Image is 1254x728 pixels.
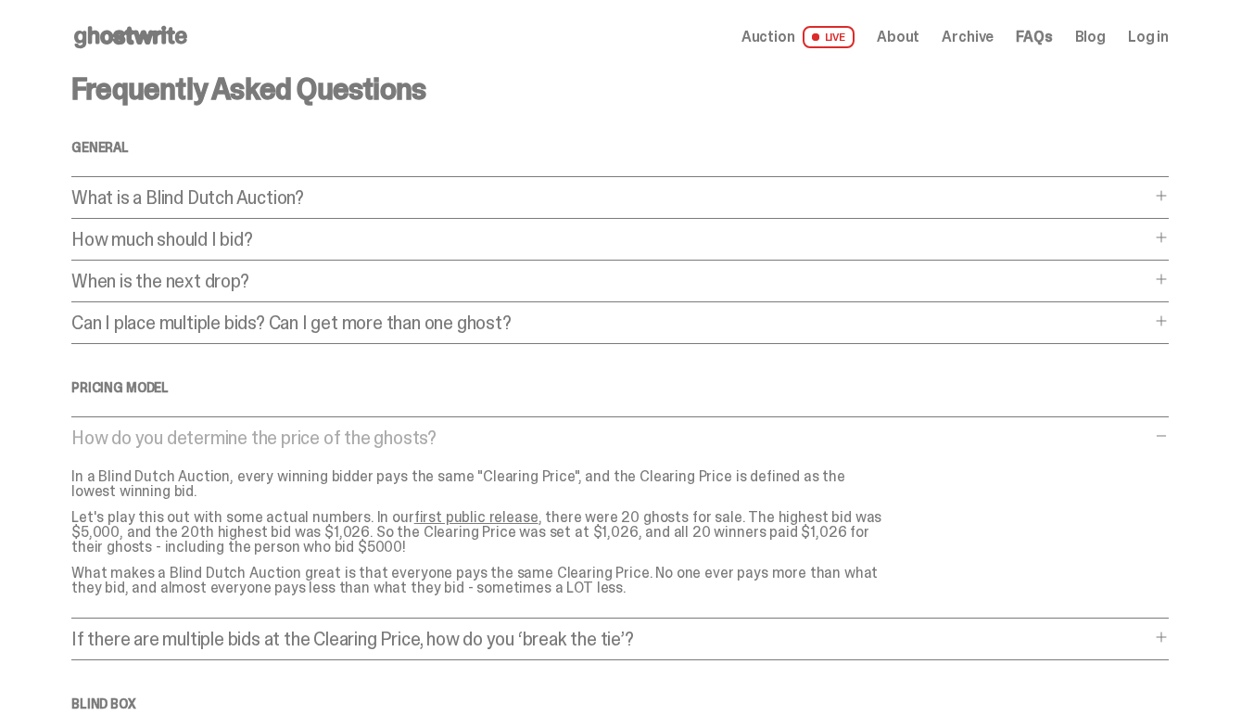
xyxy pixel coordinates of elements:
[1075,30,1106,45] a: Blog
[71,566,887,595] p: What makes a Blind Dutch Auction great is that everyone pays the same Clearing Price. No one ever...
[71,469,887,499] p: In a Blind Dutch Auction, every winning bidder pays the same "Clearing Price", and the Clearing P...
[414,507,538,527] a: first public release
[71,630,1150,648] p: If there are multiple bids at the Clearing Price, how do you ‘break the tie’?
[942,30,994,45] a: Archive
[71,272,1150,290] p: When is the next drop?
[71,141,1169,154] h4: General
[803,26,855,48] span: LIVE
[71,510,887,555] p: Let's play this out with some actual numbers. In our , there were 20 ghosts for sale. The highest...
[71,74,1169,104] h3: Frequently Asked Questions
[71,428,1150,447] p: How do you determine the price of the ghosts?
[71,313,1150,332] p: Can I place multiple bids? Can I get more than one ghost?
[741,30,795,45] span: Auction
[71,381,1169,394] h4: Pricing Model
[1016,30,1052,45] a: FAQs
[741,26,855,48] a: Auction LIVE
[71,230,1150,249] p: How much should I bid?
[1128,30,1169,45] a: Log in
[71,188,1150,207] p: What is a Blind Dutch Auction?
[877,30,919,45] a: About
[71,697,1169,710] h4: Blind Box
